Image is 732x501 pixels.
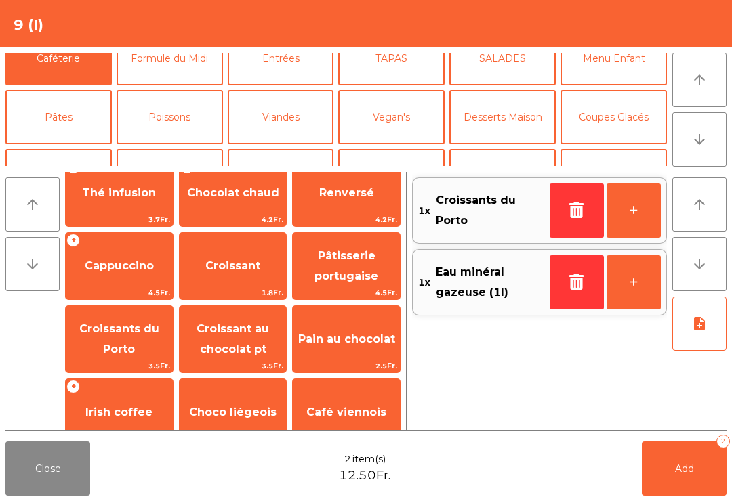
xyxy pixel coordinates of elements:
button: TAPAS [338,31,445,85]
button: Desserts Maison [449,90,556,144]
span: Choco liégeois [189,406,277,418]
span: 3.5Fr. [66,360,173,372]
span: Add [675,462,694,475]
button: SALADES [449,31,556,85]
span: Pâtisserie portugaise [314,249,378,282]
button: arrow_upward [5,177,60,232]
span: Croissants du Porto [79,322,159,355]
button: Menu Enfant [561,31,667,85]
i: note_add [691,315,708,332]
button: + [607,255,661,309]
i: arrow_downward [691,131,708,148]
span: Café viennois [306,406,386,418]
button: Vegan's [338,90,445,144]
span: Croissants du Porto [436,190,544,232]
button: Vin Blanc [228,149,334,203]
span: 1x [418,262,430,303]
span: 1.8Fr. [180,286,287,299]
span: Thé infusion [82,186,156,199]
span: 2 [344,452,351,466]
span: Croissant [205,259,260,272]
button: arrow_downward [672,112,727,167]
span: 3.5Fr. [180,360,287,372]
span: item(s) [352,452,386,466]
span: 4.5Fr. [293,286,400,299]
button: Entrées [228,31,334,85]
i: arrow_downward [691,256,708,272]
span: Renversé [319,186,374,199]
button: [PERSON_NAME] [338,149,445,203]
i: arrow_downward [24,256,41,272]
span: 4.2Fr. [293,213,400,226]
button: note_add [672,297,727,351]
i: arrow_upward [691,196,708,213]
span: + [180,160,194,174]
span: Irish coffee [85,406,152,418]
i: arrow_upward [24,196,41,213]
span: 4.5Fr. [66,286,173,299]
button: arrow_upward [672,177,727,232]
button: + [607,183,661,238]
button: Coupes Glacés [561,90,667,144]
button: Vin Rouge [449,149,556,203]
span: Cappuccino [85,259,154,272]
button: Poissons [117,90,223,144]
span: Croissant au chocolat pt [197,322,269,355]
button: arrow_downward [5,237,60,291]
span: Chocolat chaud [187,186,279,199]
button: Mineral [5,149,112,203]
span: 12.50Fr. [339,466,390,485]
span: Eau minéral gazeuse (1l) [436,262,544,303]
span: 4.2Fr. [180,213,287,226]
button: Add2 [642,441,727,496]
span: + [66,380,80,393]
button: Viandes [228,90,334,144]
span: 2.5Fr. [293,360,400,372]
button: Formule du Midi [117,31,223,85]
button: Cocktails [561,149,667,203]
button: Bières [117,149,223,203]
span: 1x [418,190,430,232]
span: Pain au chocolat [298,332,395,345]
span: + [66,160,80,174]
h4: 9 (I) [14,15,43,35]
i: arrow_upward [691,72,708,88]
button: Pâtes [5,90,112,144]
div: 2 [716,435,730,448]
button: arrow_downward [672,237,727,291]
button: Caféterie [5,31,112,85]
span: 3.7Fr. [66,213,173,226]
span: + [66,234,80,247]
button: Close [5,441,90,496]
button: arrow_upward [672,53,727,107]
